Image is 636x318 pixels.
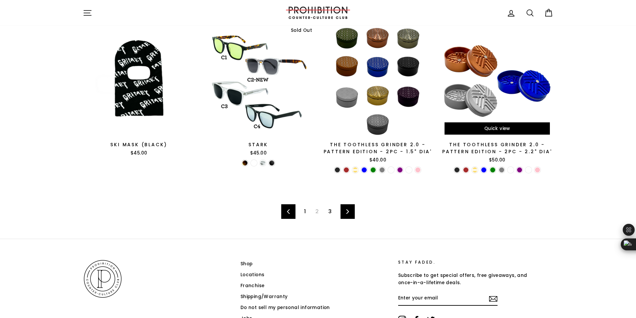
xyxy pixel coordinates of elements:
[240,270,265,280] a: Locations
[240,281,265,291] a: Franchise
[83,259,123,299] img: PROHIBITION COUNTER-CULTURE CLUB
[202,150,315,157] div: $45.00
[322,26,434,166] a: The Toothless Grinder 2.0 - Pattern Edition - 2PC - 1.5" Dia'$40.00
[285,7,351,19] img: PROHIBITION COUNTER-CULTURE CLUB
[322,141,434,155] div: The Toothless Grinder 2.0 - Pattern Edition - 2PC - 1.5" Dia'
[240,259,253,269] a: Shop
[288,26,314,35] div: Sold Out
[240,303,330,313] a: Do not sell my personal information
[322,157,434,163] div: $40.00
[398,291,498,306] input: Enter your email
[484,125,510,132] span: Quick view
[324,206,336,217] a: 3
[202,141,315,148] div: STARK
[311,206,323,217] span: 2
[441,26,554,166] a: Quick view The Toothless Grinder 2.0 - Pattern Edition - 2PC - 2.2" Dia'$50.00
[441,141,554,155] div: The Toothless Grinder 2.0 - Pattern Edition - 2PC - 2.2" Dia'
[398,259,529,265] p: STAY FADED.
[300,206,310,217] a: 1
[441,157,554,163] div: $50.00
[240,292,288,302] a: Shipping/Warranty
[83,150,195,157] div: $45.00
[83,141,195,148] div: Ski Mask (Black)
[83,26,195,159] a: Ski Mask (Black)$45.00
[398,272,529,286] p: Subscribe to get special offers, free giveaways, and once-in-a-lifetime deals.
[202,26,315,159] a: STARK$45.00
